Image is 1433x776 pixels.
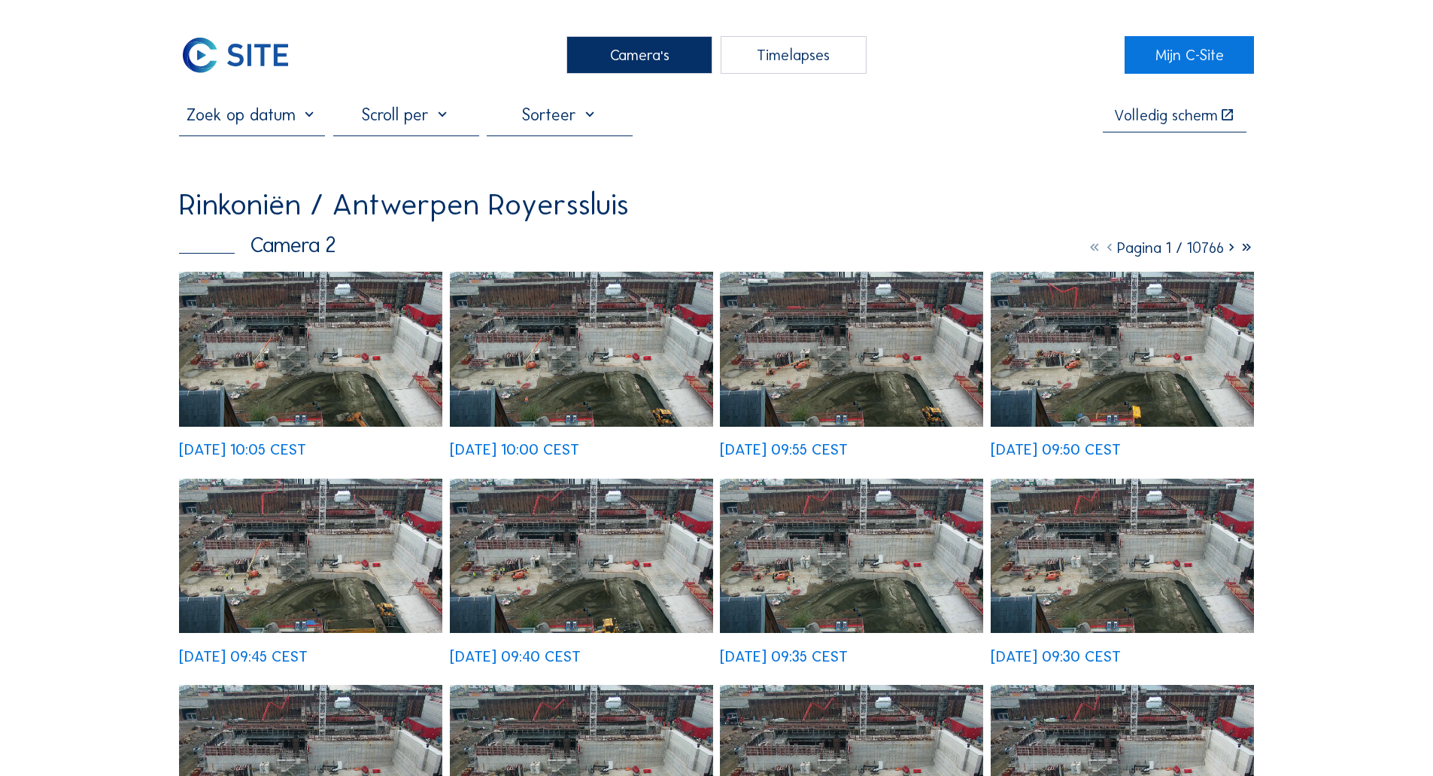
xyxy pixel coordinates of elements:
img: image_53814798 [720,272,983,426]
img: image_53814954 [450,272,713,426]
div: Timelapses [721,36,867,74]
div: [DATE] 09:45 CEST [179,649,308,664]
img: image_53815121 [179,272,442,426]
a: C-SITE Logo [179,36,308,74]
img: image_53814560 [179,479,442,633]
input: Zoek op datum 󰅀 [179,105,325,125]
div: Camera 2 [179,234,336,255]
div: [DATE] 10:05 CEST [179,442,306,457]
a: Mijn C-Site [1125,36,1253,74]
img: image_53814145 [991,479,1254,633]
div: Rinkoniën / Antwerpen Royerssluis [179,190,629,220]
div: [DATE] 10:00 CEST [450,442,579,457]
img: image_53814382 [450,479,713,633]
div: [DATE] 09:35 CEST [720,649,848,664]
img: image_53814305 [720,479,983,633]
img: image_53814714 [991,272,1254,426]
div: Volledig scherm [1114,108,1218,123]
div: [DATE] 09:55 CEST [720,442,848,457]
div: [DATE] 09:30 CEST [991,649,1121,664]
div: [DATE] 09:50 CEST [991,442,1121,457]
div: Camera's [566,36,712,74]
span: Pagina 1 / 10766 [1117,239,1224,257]
div: [DATE] 09:40 CEST [450,649,581,664]
img: C-SITE Logo [179,36,292,74]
